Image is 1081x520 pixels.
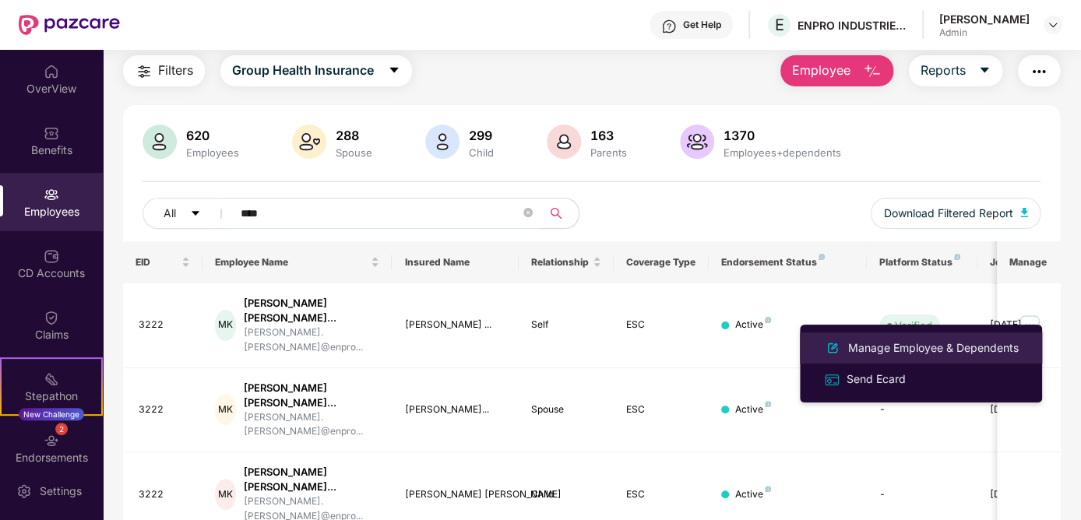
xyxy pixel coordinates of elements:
img: svg+xml;base64,PHN2ZyB4bWxucz0iaHR0cDovL3d3dy53My5vcmcvMjAwMC9zdmciIHhtbG5zOnhsaW5rPSJodHRwOi8vd3... [1020,208,1028,217]
th: Coverage Type [614,241,709,283]
img: svg+xml;base64,PHN2ZyBpZD0iQ0RfQWNjb3VudHMiIGRhdGEtbmFtZT0iQ0QgQWNjb3VudHMiIHhtbG5zPSJodHRwOi8vd3... [44,248,59,264]
button: Filters [123,55,205,86]
div: Employees+dependents [720,146,844,159]
div: MK [215,310,236,341]
div: [PERSON_NAME].[PERSON_NAME]@enpro... [244,410,379,440]
div: ESC [626,487,696,502]
div: Platform Status [879,256,965,269]
div: 3222 [139,487,190,502]
span: search [540,207,571,220]
span: caret-down [978,64,991,78]
img: svg+xml;base64,PHN2ZyBpZD0iQ2xhaW0iIHhtbG5zPSJodHRwOi8vd3d3LnczLm9yZy8yMDAwL3N2ZyIgd2lkdGg9IjIwIi... [44,310,59,325]
span: close-circle [523,208,533,217]
button: search [540,198,579,229]
img: svg+xml;base64,PHN2ZyBpZD0iSG9tZSIgeG1sbnM9Imh0dHA6Ly93d3cudzMub3JnLzIwMDAvc3ZnIiB3aWR0aD0iMjAiIG... [44,64,59,79]
div: 2 [55,423,68,435]
button: Group Health Insurancecaret-down [220,55,412,86]
img: svg+xml;base64,PHN2ZyB4bWxucz0iaHR0cDovL3d3dy53My5vcmcvMjAwMC9zdmciIHdpZHRoPSI4IiBoZWlnaHQ9IjgiIH... [765,486,771,492]
div: Spouse [531,402,601,417]
img: New Pazcare Logo [19,15,120,35]
div: Admin [939,26,1030,39]
img: svg+xml;base64,PHN2ZyBpZD0iQmVuZWZpdHMiIHhtbG5zPSJodHRwOi8vd3d3LnczLm9yZy8yMDAwL3N2ZyIgd2lkdGg9Ij... [44,125,59,141]
div: 3222 [139,318,190,332]
div: Stepathon [2,388,101,404]
img: svg+xml;base64,PHN2ZyBpZD0iU2V0dGluZy0yMHgyMCIgeG1sbnM9Imh0dHA6Ly93d3cudzMub3JnLzIwMDAvc3ZnIiB3aW... [16,483,32,499]
div: Spouse [333,146,375,159]
div: Child [531,487,601,502]
img: svg+xml;base64,PHN2ZyB4bWxucz0iaHR0cDovL3d3dy53My5vcmcvMjAwMC9zdmciIHdpZHRoPSIxNiIgaGVpZ2h0PSIxNi... [823,371,840,388]
img: svg+xml;base64,PHN2ZyB4bWxucz0iaHR0cDovL3d3dy53My5vcmcvMjAwMC9zdmciIHhtbG5zOnhsaW5rPSJodHRwOi8vd3... [292,125,326,159]
button: Allcaret-down [143,198,238,229]
button: Employee [780,55,893,86]
img: svg+xml;base64,PHN2ZyB4bWxucz0iaHR0cDovL3d3dy53My5vcmcvMjAwMC9zdmciIHdpZHRoPSI4IiBoZWlnaHQ9IjgiIH... [954,254,960,260]
div: [DATE] [990,402,1060,417]
img: svg+xml;base64,PHN2ZyB4bWxucz0iaHR0cDovL3d3dy53My5vcmcvMjAwMC9zdmciIHhtbG5zOnhsaW5rPSJodHRwOi8vd3... [425,125,460,159]
th: Joining Date [977,241,1072,283]
div: Parents [587,146,630,159]
div: [PERSON_NAME].[PERSON_NAME]@enpro... [244,325,379,355]
button: Download Filtered Report [871,198,1041,229]
img: svg+xml;base64,PHN2ZyB4bWxucz0iaHR0cDovL3d3dy53My5vcmcvMjAwMC9zdmciIHhtbG5zOnhsaW5rPSJodHRwOi8vd3... [547,125,581,159]
span: E [775,16,784,34]
span: Relationship [531,256,590,269]
div: Send Ecard [843,371,909,388]
div: Settings [35,483,86,499]
img: svg+xml;base64,PHN2ZyB4bWxucz0iaHR0cDovL3d3dy53My5vcmcvMjAwMC9zdmciIHhtbG5zOnhsaW5rPSJodHRwOi8vd3... [823,339,842,357]
span: caret-down [388,64,400,78]
div: MK [215,479,236,510]
img: svg+xml;base64,PHN2ZyB4bWxucz0iaHR0cDovL3d3dy53My5vcmcvMjAwMC9zdmciIHhtbG5zOnhsaW5rPSJodHRwOi8vd3... [143,125,177,159]
div: [PERSON_NAME] [939,12,1030,26]
div: [DATE] [990,487,1060,502]
div: [PERSON_NAME]... [404,402,506,417]
th: Employee Name [202,241,393,283]
img: svg+xml;base64,PHN2ZyB4bWxucz0iaHR0cDovL3d3dy53My5vcmcvMjAwMC9zdmciIHdpZHRoPSIyNCIgaGVpZ2h0PSIyNC... [135,62,153,81]
div: [PERSON_NAME] [PERSON_NAME]... [244,296,379,325]
div: Active [735,487,771,502]
img: svg+xml;base64,PHN2ZyB4bWxucz0iaHR0cDovL3d3dy53My5vcmcvMjAwMC9zdmciIHdpZHRoPSI4IiBoZWlnaHQ9IjgiIH... [765,317,771,323]
th: EID [123,241,202,283]
div: New Challenge [19,408,84,420]
td: - [867,368,977,453]
div: [PERSON_NAME] [PERSON_NAME]... [244,465,379,494]
span: Employee [792,61,850,80]
div: [PERSON_NAME] [PERSON_NAME]... [244,381,379,410]
img: svg+xml;base64,PHN2ZyB4bWxucz0iaHR0cDovL3d3dy53My5vcmcvMjAwMC9zdmciIHdpZHRoPSI4IiBoZWlnaHQ9IjgiIH... [765,401,771,407]
span: caret-down [190,208,201,220]
img: svg+xml;base64,PHN2ZyB4bWxucz0iaHR0cDovL3d3dy53My5vcmcvMjAwMC9zdmciIHhtbG5zOnhsaW5rPSJodHRwOi8vd3... [680,125,714,159]
img: svg+xml;base64,PHN2ZyB4bWxucz0iaHR0cDovL3d3dy53My5vcmcvMjAwMC9zdmciIHhtbG5zOnhsaW5rPSJodHRwOi8vd3... [863,62,882,81]
div: [PERSON_NAME] ... [404,318,506,332]
div: ENPRO INDUSTRIES PVT LTD [798,18,907,33]
div: 163 [587,128,630,143]
div: Employees [183,146,242,159]
img: svg+xml;base64,PHN2ZyBpZD0iRW1wbG95ZWVzIiB4bWxucz0iaHR0cDovL3d3dy53My5vcmcvMjAwMC9zdmciIHdpZHRoPS... [44,187,59,202]
div: [PERSON_NAME] [PERSON_NAME] [404,487,506,502]
div: 288 [333,128,375,143]
th: Manage [997,241,1060,283]
div: Active [735,402,771,417]
div: Endorsement Status [721,256,854,269]
img: svg+xml;base64,PHN2ZyBpZD0iRHJvcGRvd24tMzJ4MzIiIHhtbG5zPSJodHRwOi8vd3d3LnczLm9yZy8yMDAwL3N2ZyIgd2... [1047,19,1059,31]
span: close-circle [523,206,533,221]
span: All [164,205,176,222]
img: svg+xml;base64,PHN2ZyBpZD0iSGVscC0zMngzMiIgeG1sbnM9Imh0dHA6Ly93d3cudzMub3JnLzIwMDAvc3ZnIiB3aWR0aD... [661,19,677,34]
div: ESC [626,318,696,332]
div: Manage Employee & Dependents [845,339,1022,357]
span: EID [136,256,178,269]
div: Verified [895,318,932,333]
div: Active [735,318,771,332]
span: Download Filtered Report [883,205,1012,222]
span: Group Health Insurance [232,61,374,80]
div: 620 [183,128,242,143]
span: Filters [158,61,193,80]
th: Relationship [519,241,614,283]
div: 3222 [139,402,190,417]
img: svg+xml;base64,PHN2ZyB4bWxucz0iaHR0cDovL3d3dy53My5vcmcvMjAwMC9zdmciIHdpZHRoPSIyNCIgaGVpZ2h0PSIyNC... [1030,62,1048,81]
div: MK [215,394,236,425]
div: Get Help [683,19,721,31]
img: manageButton [1017,313,1042,338]
button: Reportscaret-down [909,55,1002,86]
div: [DATE] [990,318,1060,332]
div: ESC [626,402,696,417]
div: Child [466,146,497,159]
span: Reports [921,61,966,80]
